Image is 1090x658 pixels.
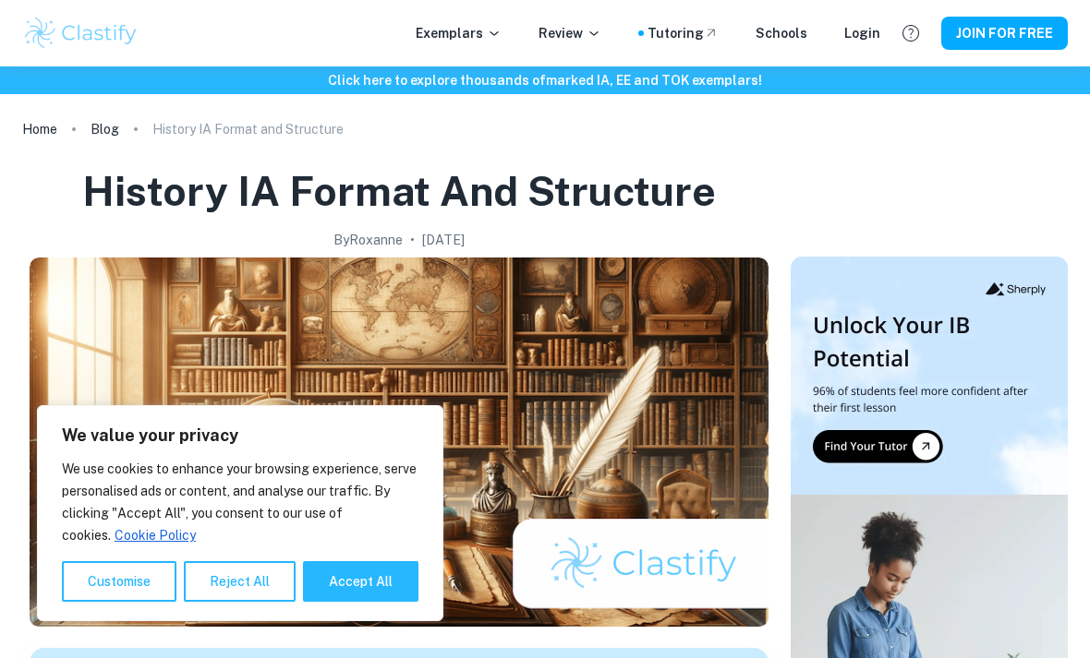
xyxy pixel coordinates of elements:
p: Exemplars [416,23,502,43]
img: Clastify logo [22,15,139,52]
a: Cookie Policy [114,527,197,544]
h2: [DATE] [422,230,465,250]
button: Customise [62,561,176,602]
h2: By Roxanne [333,230,403,250]
p: Review [539,23,601,43]
button: JOIN FOR FREE [941,17,1068,50]
button: Accept All [303,561,418,602]
a: Schools [756,23,807,43]
p: We value your privacy [62,425,418,447]
a: Home [22,116,57,142]
p: • [410,230,415,250]
a: Blog [91,116,119,142]
a: Tutoring [648,23,719,43]
button: Help and Feedback [895,18,926,49]
img: History IA Format and Structure cover image [30,257,769,627]
h1: History IA Format and Structure [82,164,716,219]
p: We use cookies to enhance your browsing experience, serve personalised ads or content, and analys... [62,458,418,546]
p: History IA Format and Structure [152,119,344,139]
a: Login [844,23,880,43]
div: We value your privacy [37,405,443,621]
button: Reject All [184,561,296,602]
h6: Click here to explore thousands of marked IA, EE and TOK exemplars ! [4,70,1086,90]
